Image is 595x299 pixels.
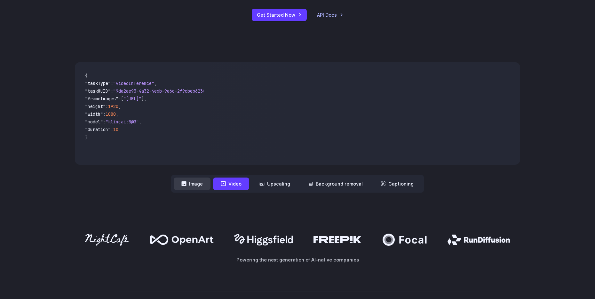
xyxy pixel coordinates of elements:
span: "taskType" [85,80,111,86]
span: : [111,127,113,132]
span: , [144,96,147,102]
span: "[URL]" [123,96,141,102]
span: "height" [85,104,106,109]
span: ] [141,96,144,102]
span: 1920 [108,104,118,109]
button: Image [174,178,210,190]
span: 10 [113,127,118,132]
button: Background removal [300,178,370,190]
button: Captioning [373,178,421,190]
span: "klingai:5@3" [106,119,139,125]
span: { [85,73,88,79]
button: Video [213,178,249,190]
span: : [111,88,113,94]
a: API Docs [317,11,343,19]
span: : [111,80,113,86]
span: "width" [85,111,103,117]
span: : [118,96,121,102]
span: "model" [85,119,103,125]
span: } [85,134,88,140]
p: Powering the next generation of AI-native companies [75,256,520,263]
span: "frameImages" [85,96,118,102]
span: , [116,111,118,117]
span: "duration" [85,127,111,132]
span: "videoInference" [113,80,154,86]
span: [ [121,96,123,102]
span: , [154,80,157,86]
span: "taskUUID" [85,88,111,94]
span: 1080 [106,111,116,117]
span: "9da2ae93-4a32-4e6b-9a6c-2f9cbeb62301" [113,88,210,94]
a: Get Started Now [252,9,307,21]
button: Upscaling [252,178,298,190]
span: , [139,119,141,125]
span: : [103,111,106,117]
span: : [106,104,108,109]
span: , [118,104,121,109]
span: : [103,119,106,125]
